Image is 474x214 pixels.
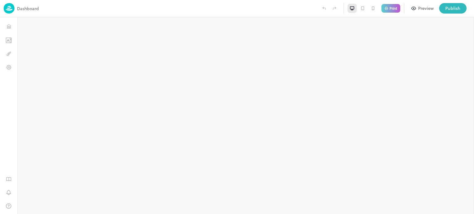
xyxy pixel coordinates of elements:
[17,5,39,12] p: Dashboard
[4,3,15,14] img: logo-86c26b7e.jpg
[319,3,329,14] label: Undo (Ctrl + Z)
[439,3,467,14] button: Publish
[408,3,437,14] button: Preview
[329,3,340,14] label: Redo (Ctrl + Y)
[445,5,460,12] div: Publish
[418,5,434,12] div: Preview
[389,6,397,10] p: Print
